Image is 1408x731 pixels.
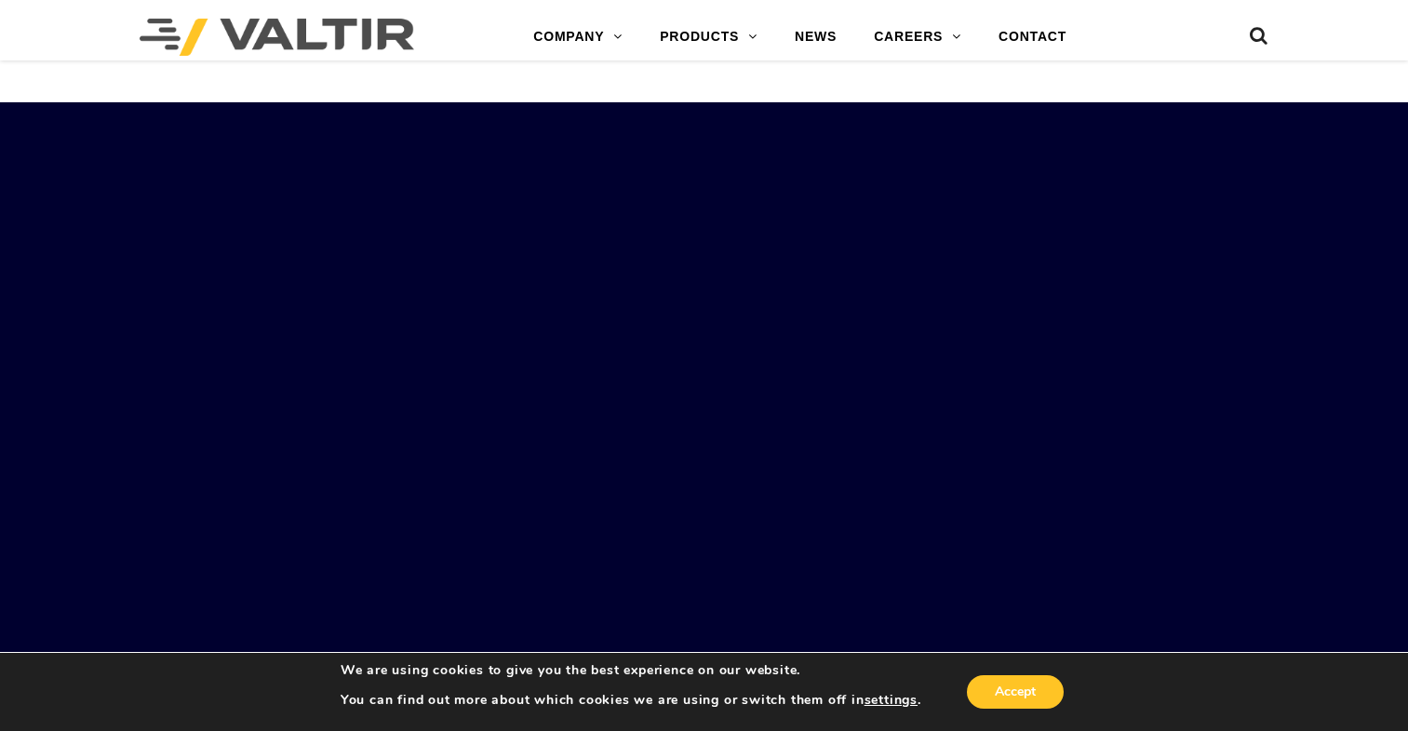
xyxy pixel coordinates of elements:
a: CONTACT [980,19,1085,56]
a: CAREERS [855,19,980,56]
button: Accept [967,675,1064,709]
img: Valtir [140,19,414,56]
a: COMPANY [515,19,641,56]
p: You can find out more about which cookies we are using or switch them off in . [341,692,921,709]
a: NEWS [776,19,855,56]
a: PRODUCTS [641,19,776,56]
p: We are using cookies to give you the best experience on our website. [341,662,921,679]
button: settings [865,692,918,709]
